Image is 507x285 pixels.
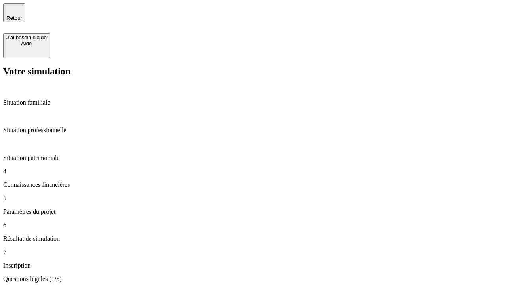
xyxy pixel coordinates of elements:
[6,34,47,40] div: J’ai besoin d'aide
[3,154,504,161] p: Situation patrimoniale
[3,3,25,22] button: Retour
[3,275,504,283] p: Questions légales (1/5)
[3,66,504,77] h2: Votre simulation
[6,15,22,21] span: Retour
[3,208,504,215] p: Paramètres du projet
[3,235,504,242] p: Résultat de simulation
[3,33,50,58] button: J’ai besoin d'aideAide
[3,195,504,202] p: 5
[3,262,504,269] p: Inscription
[3,168,504,175] p: 4
[3,181,504,188] p: Connaissances financières
[480,258,499,277] iframe: Intercom live chat
[3,127,504,134] p: Situation professionnelle
[3,222,504,229] p: 6
[6,40,47,46] div: Aide
[3,249,504,256] p: 7
[3,99,504,106] p: Situation familiale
